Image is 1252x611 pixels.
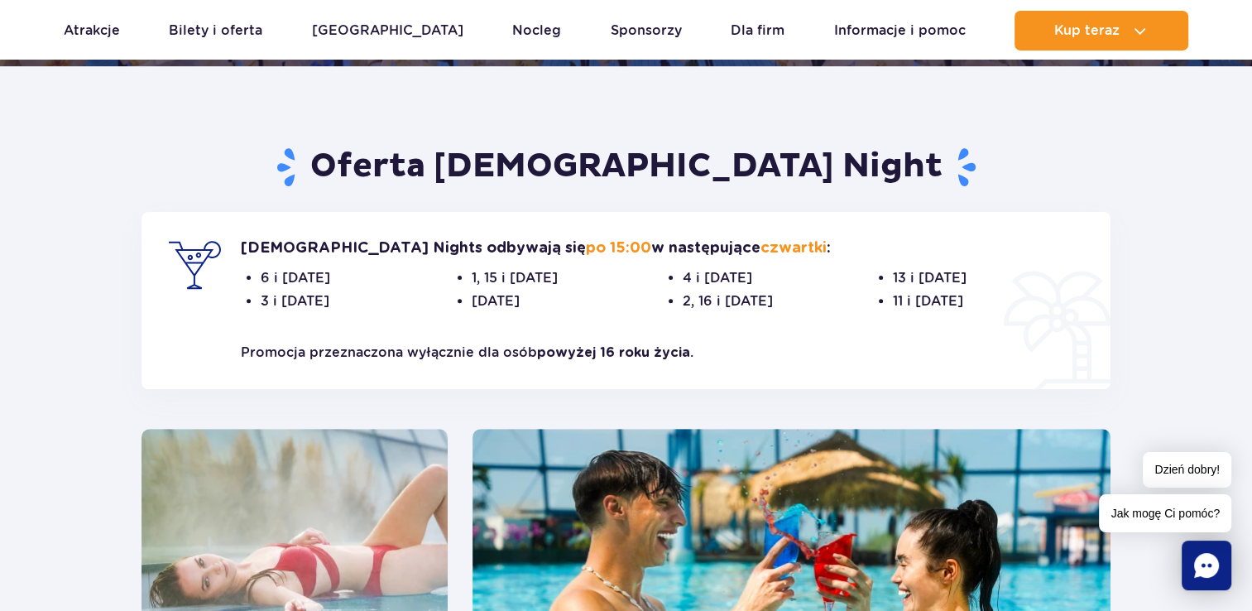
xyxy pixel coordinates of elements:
span: 13 i [DATE] [893,268,1084,288]
span: [DATE] [472,291,663,311]
a: Bilety i oferta [169,11,262,51]
h2: Oferta [DEMOGRAPHIC_DATA] Night [142,146,1110,189]
span: Jak mogę Ci pomóc? [1099,494,1231,532]
span: 1, 15 i [DATE] [472,268,663,288]
div: Chat [1182,541,1231,590]
a: Informacje i pomoc [834,11,966,51]
span: 3 i [DATE] [261,291,452,311]
a: Nocleg [512,11,561,51]
p: Promocja przeznaczona wyłącznie dla osób . [241,343,1084,363]
a: Dla firm [731,11,784,51]
strong: po 15:00 [586,241,651,256]
span: Kup teraz [1054,23,1120,38]
span: 2, 16 i [DATE] [683,291,874,311]
button: Kup teraz [1015,11,1188,51]
strong: powyżej 16 roku życia [537,346,690,359]
span: 4 i [DATE] [683,268,874,288]
span: Dzień dobry! [1143,452,1231,488]
strong: czwartki [760,241,827,256]
a: Sponsorzy [611,11,682,51]
a: Atrakcje [64,11,120,51]
p: [DEMOGRAPHIC_DATA] Nights odbywają się w następujące : [241,238,1084,258]
span: 11 i [DATE] [893,291,1084,311]
span: 6 i [DATE] [261,268,452,288]
a: [GEOGRAPHIC_DATA] [312,11,463,51]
